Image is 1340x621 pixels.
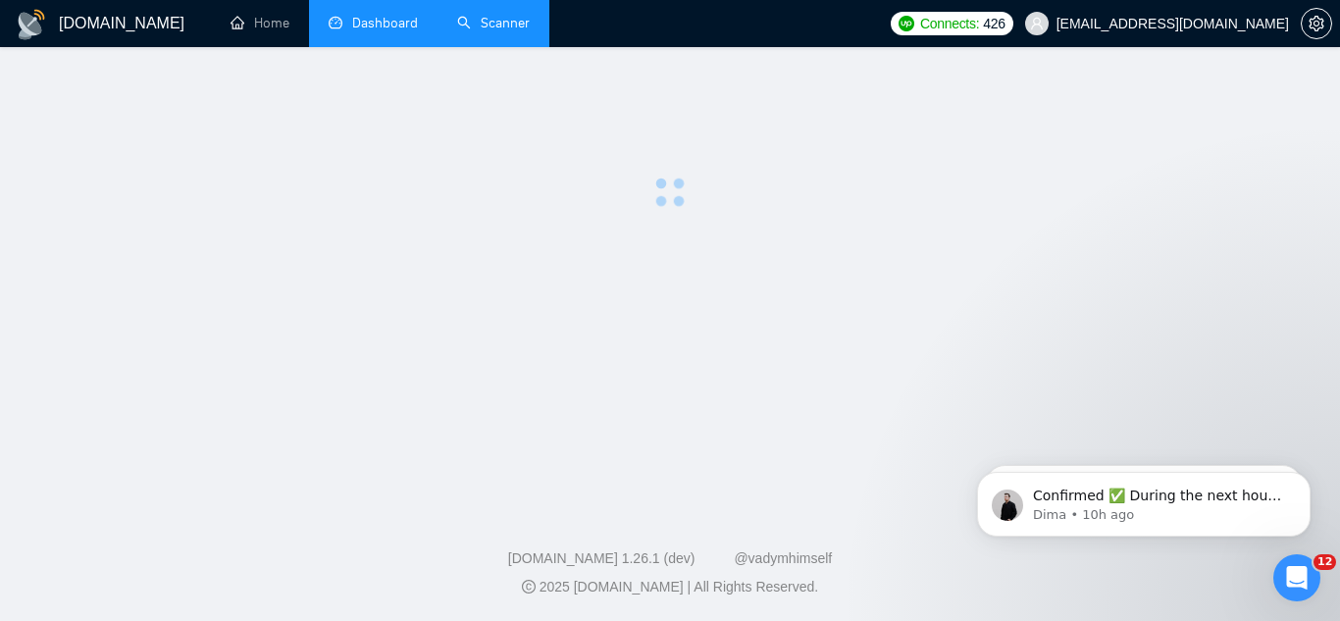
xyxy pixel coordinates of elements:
[920,13,979,34] span: Connects:
[1301,8,1332,39] button: setting
[85,57,335,151] span: Confirmed ✅ During the next hour, your subscription will be reactivated 🙌 If there’s anything els...
[16,577,1324,597] div: 2025 [DOMAIN_NAME] | All Rights Reserved.
[522,580,536,594] span: copyright
[508,550,696,566] a: [DOMAIN_NAME] 1.26.1 (dev)
[734,550,832,566] a: @vadymhimself
[329,16,342,29] span: dashboard
[352,15,418,31] span: Dashboard
[1301,16,1332,31] a: setting
[983,13,1005,34] span: 426
[948,431,1340,568] iframe: Intercom notifications message
[85,76,338,93] p: Message from Dima, sent 10h ago
[231,15,289,31] a: homeHome
[16,9,47,40] img: logo
[899,16,914,31] img: upwork-logo.png
[1273,554,1320,601] iframe: Intercom live chat
[1030,17,1044,30] span: user
[457,15,530,31] a: searchScanner
[1314,554,1336,570] span: 12
[1302,16,1331,31] span: setting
